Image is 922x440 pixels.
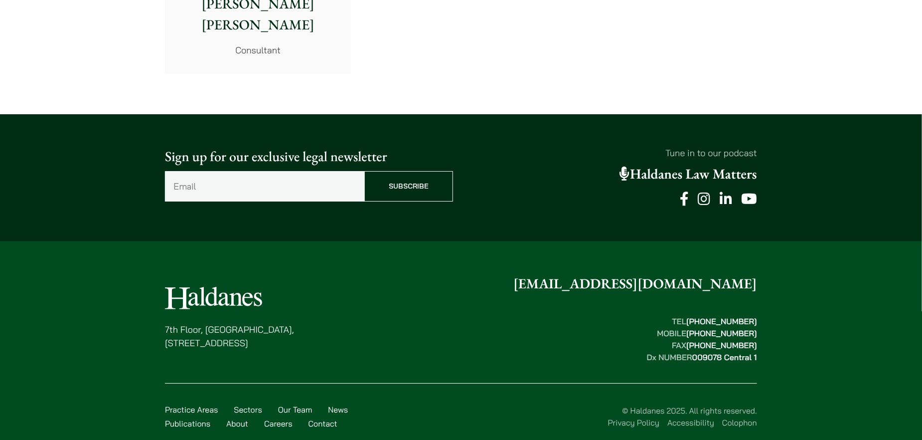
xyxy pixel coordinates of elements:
[234,405,262,415] a: Sectors
[619,165,757,183] a: Haldanes Law Matters
[686,340,757,350] mark: [PHONE_NUMBER]
[226,419,248,429] a: About
[165,171,364,202] input: Email
[667,418,714,428] a: Accessibility
[165,287,262,309] img: Logo of Haldanes
[328,405,348,415] a: News
[165,323,294,350] p: 7th Floor, [GEOGRAPHIC_DATA], [STREET_ADDRESS]
[165,405,218,415] a: Practice Areas
[165,419,210,429] a: Publications
[308,419,337,429] a: Contact
[692,352,757,362] mark: 009078 Central 1
[647,316,757,362] strong: TEL MOBILE FAX Dx NUMBER
[722,418,757,428] a: Colophon
[686,328,757,338] mark: [PHONE_NUMBER]
[513,275,757,293] a: [EMAIL_ADDRESS][DOMAIN_NAME]
[364,171,453,202] input: Subscribe
[362,405,757,429] div: © Haldanes 2025. All rights reserved.
[165,146,453,167] p: Sign up for our exclusive legal newsletter
[469,146,757,160] p: Tune in to our podcast
[608,418,659,428] a: Privacy Policy
[173,43,343,57] p: Consultant
[278,405,312,415] a: Our Team
[686,316,757,326] mark: [PHONE_NUMBER]
[264,419,293,429] a: Careers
